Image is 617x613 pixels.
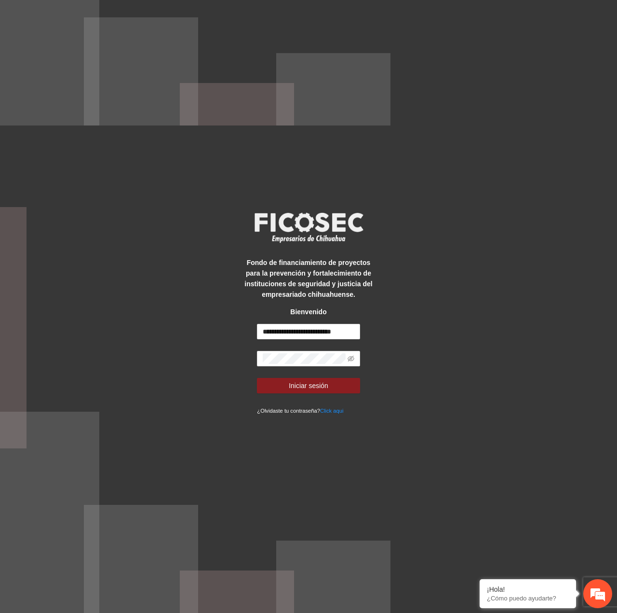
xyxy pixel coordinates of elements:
[257,378,360,393] button: Iniciar sesión
[290,308,326,316] strong: Bienvenido
[248,209,369,245] img: logo
[487,585,569,593] div: ¡Hola!
[348,355,354,362] span: eye-invisible
[320,408,344,414] a: Click aqui
[244,259,372,298] strong: Fondo de financiamiento de proyectos para la prevención y fortalecimiento de instituciones de seg...
[289,380,328,391] span: Iniciar sesión
[487,595,569,602] p: ¿Cómo puedo ayudarte?
[257,408,343,414] small: ¿Olvidaste tu contraseña?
